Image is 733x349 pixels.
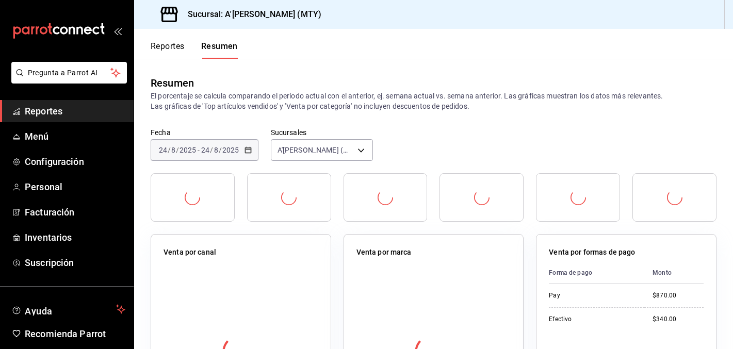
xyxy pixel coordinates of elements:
span: Menú [25,129,125,143]
input: -- [158,146,168,154]
input: -- [171,146,176,154]
button: Reportes [151,41,185,59]
div: Efectivo [549,315,636,324]
span: Ayuda [25,303,112,315]
span: Inventarios [25,230,125,244]
a: Pregunta a Parrot AI [7,75,127,86]
span: - [198,146,200,154]
span: Facturación [25,205,125,219]
div: Pay [549,291,636,300]
div: $870.00 [653,291,704,300]
h3: Sucursal: A'[PERSON_NAME] (MTY) [180,8,321,21]
button: Resumen [201,41,238,59]
input: -- [214,146,219,154]
span: Configuración [25,155,125,169]
th: Forma de pago [549,262,644,284]
span: / [210,146,213,154]
div: Resumen [151,75,194,91]
th: Monto [644,262,704,284]
button: Pregunta a Parrot AI [11,62,127,84]
span: A'[PERSON_NAME] (MTY) [278,145,354,155]
div: $340.00 [653,315,704,324]
label: Fecha [151,129,258,136]
span: / [168,146,171,154]
span: Suscripción [25,256,125,270]
span: / [176,146,179,154]
span: Pregunta a Parrot AI [28,68,111,78]
input: ---- [222,146,239,154]
p: Venta por canal [164,247,216,258]
input: ---- [179,146,197,154]
span: Recomienda Parrot [25,327,125,341]
span: Personal [25,180,125,194]
span: / [219,146,222,154]
button: open_drawer_menu [113,27,122,35]
input: -- [201,146,210,154]
label: Sucursales [271,129,373,136]
p: Venta por formas de pago [549,247,635,258]
span: Reportes [25,104,125,118]
p: Venta por marca [356,247,412,258]
div: navigation tabs [151,41,238,59]
p: El porcentaje se calcula comparando el período actual con el anterior, ej. semana actual vs. sema... [151,91,716,111]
